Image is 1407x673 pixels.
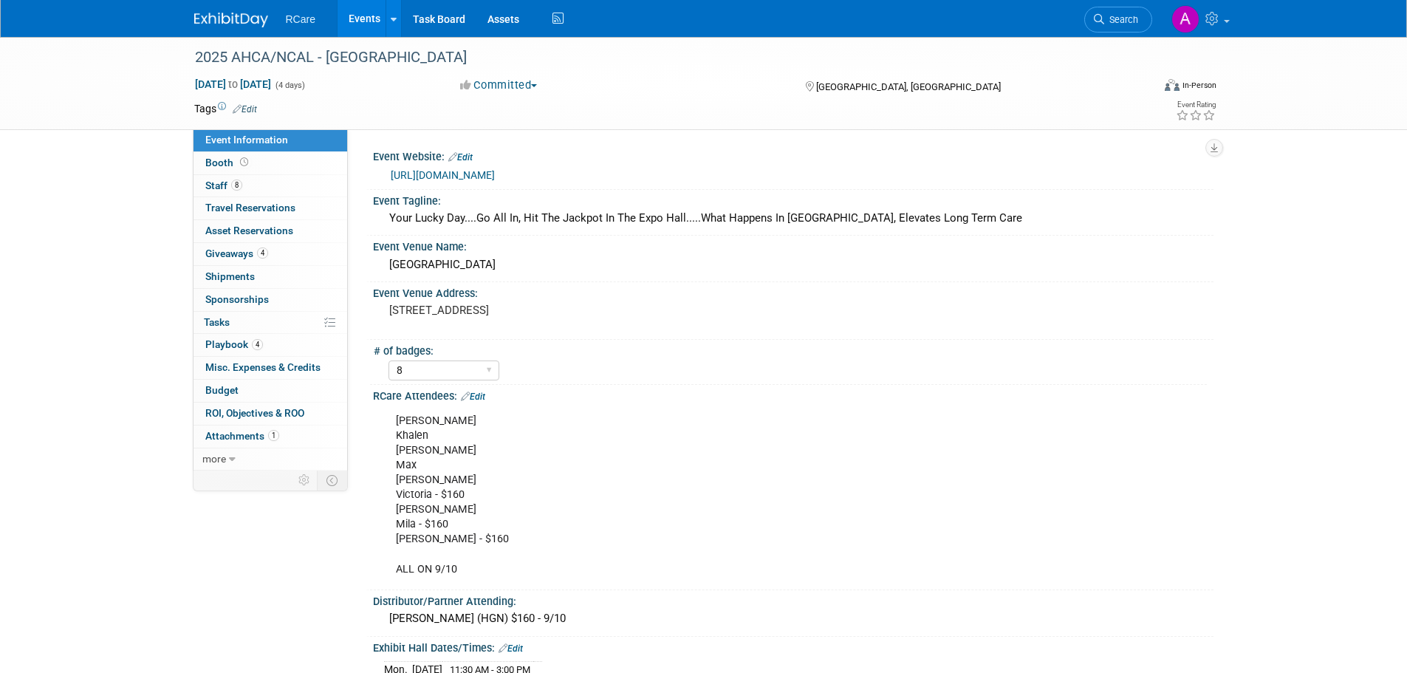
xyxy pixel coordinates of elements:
[194,380,347,402] a: Budget
[384,607,1202,630] div: [PERSON_NAME] (HGN) $160 - 9/10
[292,471,318,490] td: Personalize Event Tab Strip
[205,293,269,305] span: Sponsorships
[194,334,347,356] a: Playbook4
[252,339,263,350] span: 4
[194,175,347,197] a: Staff8
[286,13,315,25] span: RCare
[205,157,251,168] span: Booth
[373,236,1213,254] div: Event Venue Name:
[1176,101,1216,109] div: Event Rating
[205,361,321,373] span: Misc. Expenses & Credits
[194,13,268,27] img: ExhibitDay
[317,471,347,490] td: Toggle Event Tabs
[268,430,279,441] span: 1
[373,590,1213,609] div: Distributor/Partner Attending:
[274,81,305,90] span: (4 days)
[204,316,230,328] span: Tasks
[237,157,251,168] span: Booth not reserved yet
[373,146,1213,165] div: Event Website:
[194,129,347,151] a: Event Information
[205,270,255,282] span: Shipments
[205,202,295,213] span: Travel Reservations
[194,243,347,265] a: Giveaways4
[455,78,543,93] button: Committed
[1084,7,1152,33] a: Search
[194,357,347,379] a: Misc. Expenses & Credits
[386,406,1051,584] div: [PERSON_NAME] Khalen [PERSON_NAME] Max [PERSON_NAME] Victoria - $160 [PERSON_NAME] Mila - $160 [P...
[231,180,242,191] span: 8
[374,340,1207,358] div: # of badges:
[1104,14,1138,25] span: Search
[194,152,347,174] a: Booth
[389,304,707,317] pre: [STREET_ADDRESS]
[205,225,293,236] span: Asset Reservations
[373,385,1213,404] div: RCare Attendees:
[194,220,347,242] a: Asset Reservations
[816,81,1001,92] span: [GEOGRAPHIC_DATA], [GEOGRAPHIC_DATA]
[499,643,523,654] a: Edit
[190,44,1130,71] div: 2025 AHCA/NCAL - [GEOGRAPHIC_DATA]
[461,392,485,402] a: Edit
[205,180,242,191] span: Staff
[1065,77,1217,99] div: Event Format
[391,169,495,181] a: [URL][DOMAIN_NAME]
[1171,5,1199,33] img: Ashley Flann
[205,247,268,259] span: Giveaways
[205,407,304,419] span: ROI, Objectives & ROO
[194,78,272,91] span: [DATE] [DATE]
[448,152,473,163] a: Edit
[194,289,347,311] a: Sponsorships
[1182,80,1216,91] div: In-Person
[384,253,1202,276] div: [GEOGRAPHIC_DATA]
[373,282,1213,301] div: Event Venue Address:
[373,190,1213,208] div: Event Tagline:
[194,448,347,471] a: more
[205,384,239,396] span: Budget
[194,312,347,334] a: Tasks
[194,197,347,219] a: Travel Reservations
[194,101,257,116] td: Tags
[257,247,268,259] span: 4
[194,266,347,288] a: Shipments
[1165,79,1180,91] img: Format-Inperson.png
[233,104,257,115] a: Edit
[194,403,347,425] a: ROI, Objectives & ROO
[202,453,226,465] span: more
[205,134,288,146] span: Event Information
[226,78,240,90] span: to
[373,637,1213,656] div: Exhibit Hall Dates/Times:
[205,338,263,350] span: Playbook
[205,430,279,442] span: Attachments
[194,426,347,448] a: Attachments1
[384,207,1202,230] div: Your Lucky Day....Go All In, Hit The Jackpot In The Expo Hall.....What Happens In [GEOGRAPHIC_DAT...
